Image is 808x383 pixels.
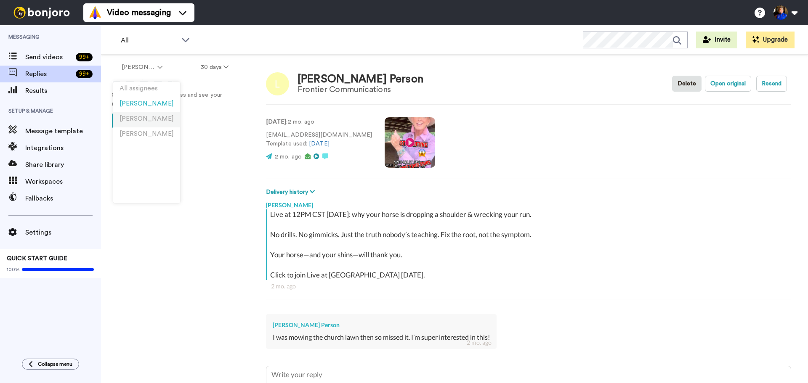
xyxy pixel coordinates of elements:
[266,72,289,95] img: Image of Linnea Person
[273,333,490,342] div: I was mowing the church lawn then so missed it. I’m super interested in this!
[273,321,490,329] div: [PERSON_NAME] Person
[103,60,182,75] button: [PERSON_NAME]
[298,85,423,94] div: Frontier Communications
[107,7,171,18] span: Video messaging
[266,119,286,125] strong: [DATE]
[121,35,177,45] span: All
[298,73,423,85] div: [PERSON_NAME] Person
[120,131,174,137] span: [PERSON_NAME]
[182,60,248,75] button: 30 days
[266,188,317,197] button: Delivery history
[746,32,795,48] button: Upgrade
[25,177,101,187] span: Workspaces
[25,160,101,170] span: Share library
[120,116,174,122] span: [PERSON_NAME]
[25,86,101,96] span: Results
[266,118,372,127] p: : 2 mo. ago
[25,69,72,79] span: Replies
[22,359,79,370] button: Collapse menu
[756,76,787,92] button: Resend
[270,209,789,280] div: Live at 12PM CST [DATE]: why your horse is dropping a shoulder & wrecking your run. No drills. No...
[120,100,174,107] span: [PERSON_NAME]
[25,143,101,153] span: Integrations
[25,52,72,62] span: Send videos
[120,85,158,92] span: All assignees
[7,256,67,261] span: QUICK START GUIDE
[76,53,93,61] div: 99 +
[266,131,372,148] p: [EMAIL_ADDRESS][DOMAIN_NAME] Template used:
[38,361,72,367] span: Collapse menu
[112,113,157,129] button: Send a video
[705,76,751,92] button: Open original
[10,7,73,18] img: bj-logo-header-white.svg
[88,6,102,19] img: vm-color.svg
[25,126,101,136] span: Message template
[25,227,101,238] span: Settings
[76,70,93,78] div: 99 +
[467,338,492,347] div: 2 mo. ago
[266,197,791,209] div: [PERSON_NAME]
[696,32,737,48] button: Invite
[25,193,101,203] span: Fallbacks
[112,91,238,108] p: Send more video messages and see your replies come flying in.
[672,76,702,92] button: Delete
[7,266,20,273] span: 100%
[271,282,786,291] div: 2 mo. ago
[309,141,329,147] a: [DATE]
[122,63,156,71] span: [PERSON_NAME]
[275,154,302,160] span: 2 mo. ago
